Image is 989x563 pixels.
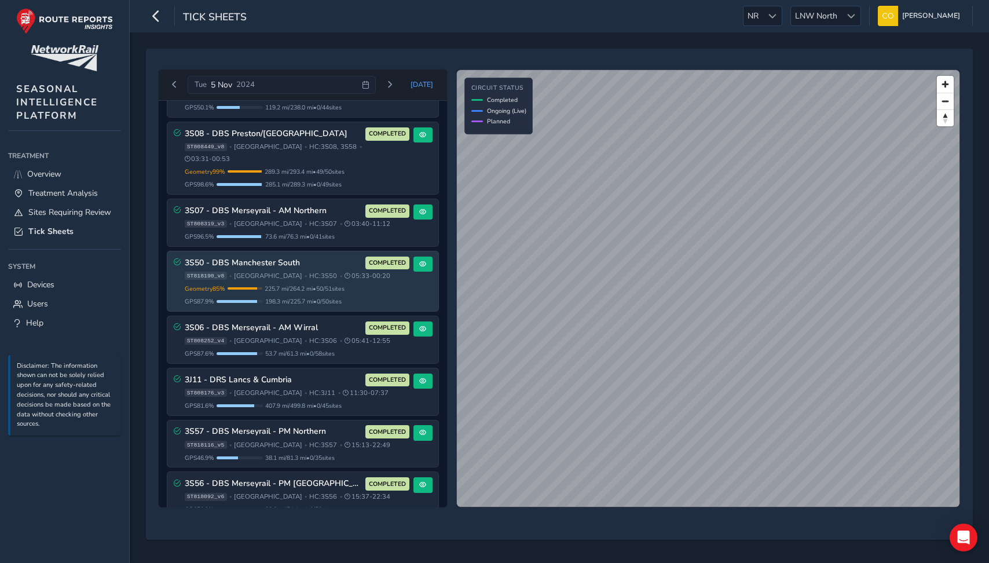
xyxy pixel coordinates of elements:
[265,349,335,358] span: 53.7 mi / 61.3 mi • 0 / 58 sites
[185,323,362,333] h3: 3S06 - DBS Merseyrail - AM Wirral
[309,492,337,501] span: HC: 3S56
[305,221,307,227] span: •
[369,427,406,437] span: COMPLETED
[305,338,307,344] span: •
[937,109,954,126] button: Reset bearing to north
[185,129,362,139] h3: 3S08 - DBS Preston/[GEOGRAPHIC_DATA]
[369,258,406,268] span: COMPLETED
[878,6,964,26] button: [PERSON_NAME]
[26,317,43,328] span: Help
[878,6,898,26] img: diamond-layout
[234,441,302,449] span: [GEOGRAPHIC_DATA]
[185,155,230,163] span: 03:31 - 00:53
[234,492,302,501] span: [GEOGRAPHIC_DATA]
[340,273,342,279] span: •
[309,337,337,345] span: HC: 3S06
[360,144,362,150] span: •
[369,206,406,215] span: COMPLETED
[340,338,342,344] span: •
[791,6,841,25] span: LNW North
[183,10,247,26] span: Tick Sheets
[185,427,362,437] h3: 3S57 - DBS Merseyrail - PM Northern
[229,390,232,396] span: •
[340,493,342,500] span: •
[471,85,526,92] h4: Circuit Status
[305,493,307,500] span: •
[343,389,389,397] span: 11:30 - 07:37
[338,390,340,396] span: •
[345,272,390,280] span: 05:33 - 00:20
[309,389,335,397] span: HC: 3J11
[265,454,335,462] span: 38.1 mi / 81.3 mi • 0 / 35 sites
[8,275,121,294] a: Devices
[8,164,121,184] a: Overview
[165,78,184,92] button: Previous day
[265,103,342,112] span: 119.2 mi / 238.0 mi • 0 / 44 sites
[185,479,362,489] h3: 3S56 - DBS Merseyrail - PM [GEOGRAPHIC_DATA] (Peak)
[185,206,362,216] h3: 3S07 - DBS Merseyrail - AM Northern
[195,79,207,90] span: Tue
[211,79,232,90] span: 5 Nov
[185,375,362,385] h3: 3J11 - DRS Lancs & Cumbria
[185,272,227,280] span: ST818190_v8
[743,6,763,25] span: NR
[185,349,214,358] span: GPS 87.6 %
[229,221,232,227] span: •
[234,337,302,345] span: [GEOGRAPHIC_DATA]
[185,180,214,189] span: GPS 98.6 %
[8,294,121,313] a: Users
[16,8,113,34] img: rr logo
[345,492,390,501] span: 15:37 - 22:34
[265,505,335,514] span: 38.6 mi / 54.4 mi • 0 / 52 sites
[8,222,121,241] a: Tick Sheets
[185,143,227,151] span: ST808449_v8
[380,78,399,92] button: Next day
[236,79,255,90] span: 2024
[8,313,121,332] a: Help
[27,169,61,180] span: Overview
[265,401,342,410] span: 407.9 mi / 499.8 mi • 0 / 45 sites
[340,442,342,448] span: •
[487,107,526,115] span: Ongoing (Live)
[937,76,954,93] button: Zoom in
[369,129,406,138] span: COMPLETED
[229,144,232,150] span: •
[8,184,121,203] a: Treatment Analysis
[345,441,390,449] span: 15:13 - 22:49
[457,70,959,507] canvas: Map
[369,323,406,332] span: COMPLETED
[229,493,232,500] span: •
[28,207,111,218] span: Sites Requiring Review
[234,220,302,228] span: [GEOGRAPHIC_DATA]
[185,167,225,176] span: Geometry 99 %
[309,220,337,228] span: HC: 3S07
[28,188,98,199] span: Treatment Analysis
[27,298,48,309] span: Users
[28,226,74,237] span: Tick Sheets
[265,180,342,189] span: 285.1 mi / 289.3 mi • 0 / 49 sites
[309,142,357,151] span: HC: 3S08, 3S58
[265,167,345,176] span: 289.3 mi / 293.4 mi • 49 / 50 sites
[340,221,342,227] span: •
[265,297,342,306] span: 198.3 mi / 225.7 mi • 0 / 50 sites
[902,6,960,26] span: [PERSON_NAME]
[185,493,227,501] span: ST818092_v6
[487,96,518,104] span: Completed
[185,232,214,241] span: GPS 96.5 %
[950,524,977,551] div: Open Intercom Messenger
[411,80,433,89] span: [DATE]
[185,220,227,228] span: ST808319_v3
[185,505,214,514] span: GPS 70.9 %
[185,284,225,293] span: Geometry 85 %
[8,258,121,275] div: System
[309,272,337,280] span: HC: 3S50
[185,337,227,345] span: ST808252_v4
[234,389,302,397] span: [GEOGRAPHIC_DATA]
[31,45,98,71] img: customer logo
[234,272,302,280] span: [GEOGRAPHIC_DATA]
[185,454,214,462] span: GPS 46.9 %
[265,284,345,293] span: 225.7 mi / 264.2 mi • 50 / 51 sites
[185,103,214,112] span: GPS 50.1 %
[229,442,232,448] span: •
[937,93,954,109] button: Zoom out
